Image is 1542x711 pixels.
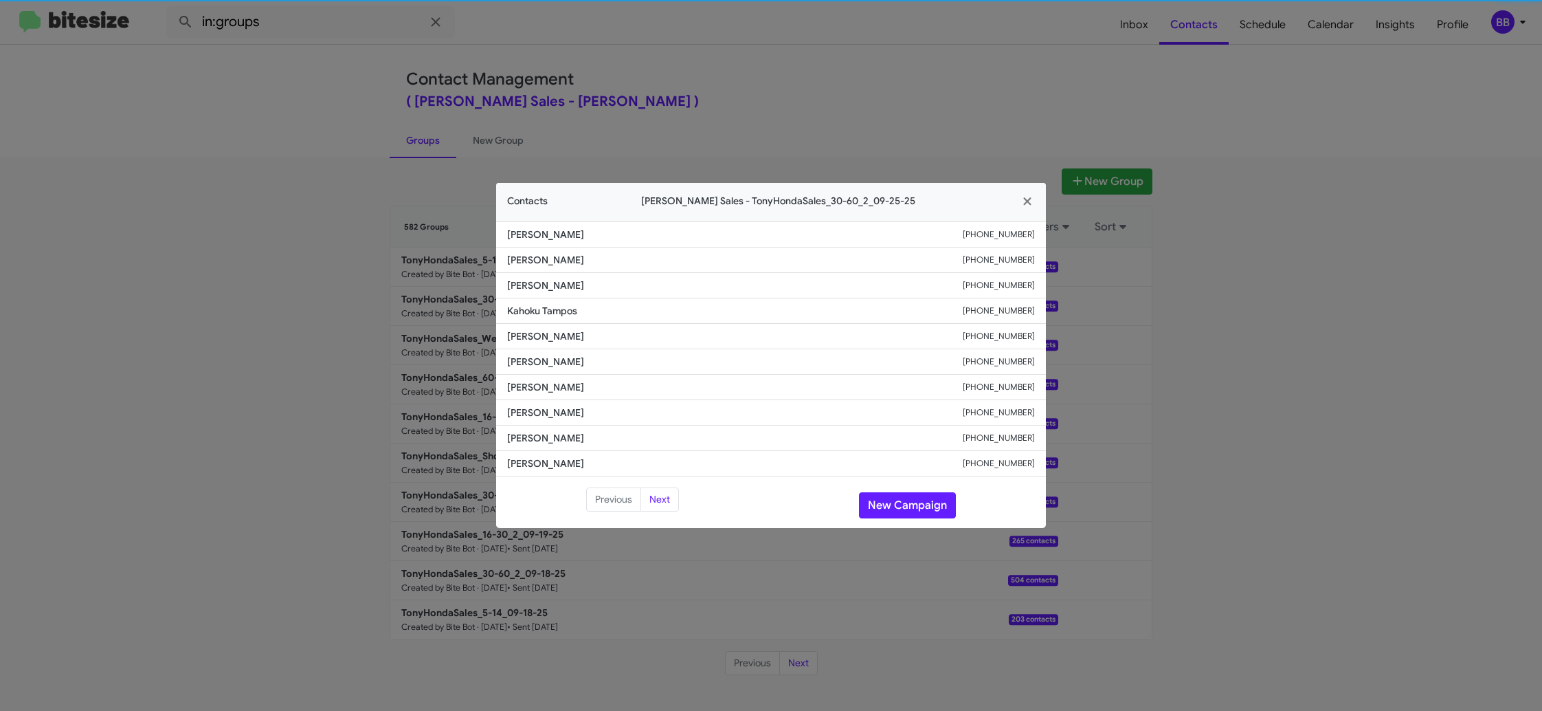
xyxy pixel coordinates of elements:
span: [PERSON_NAME] [507,380,963,394]
span: [PERSON_NAME] Sales - TonyHondaSales_30-60_2_09-25-25 [548,194,1009,208]
small: [PHONE_NUMBER] [963,278,1035,292]
span: [PERSON_NAME] [507,228,963,241]
span: [PERSON_NAME] [507,431,963,445]
button: New Campaign [859,492,956,518]
small: [PHONE_NUMBER] [963,380,1035,394]
button: Next [640,488,679,512]
span: [PERSON_NAME] [507,355,963,369]
small: [PHONE_NUMBER] [963,406,1035,419]
span: [PERSON_NAME] [507,278,963,292]
span: [PERSON_NAME] [507,253,963,267]
span: [PERSON_NAME] [507,406,963,419]
span: [PERSON_NAME] [507,329,963,343]
span: Kahoku Tampos [507,304,963,318]
small: [PHONE_NUMBER] [963,457,1035,470]
small: [PHONE_NUMBER] [963,431,1035,445]
span: [PERSON_NAME] [507,457,963,470]
small: [PHONE_NUMBER] [963,355,1035,369]
small: [PHONE_NUMBER] [963,228,1035,241]
small: [PHONE_NUMBER] [963,329,1035,343]
span: Contacts [507,194,548,208]
small: [PHONE_NUMBER] [963,304,1035,318]
small: [PHONE_NUMBER] [963,253,1035,267]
